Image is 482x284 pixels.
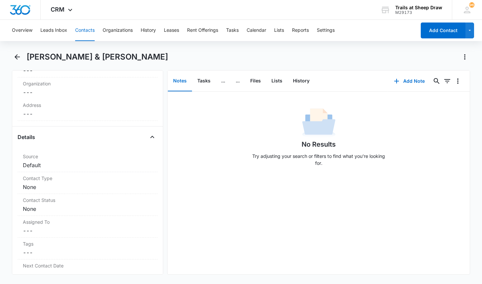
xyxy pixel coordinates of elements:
button: Files [245,71,266,91]
button: Organizations [103,20,133,41]
button: Contacts [75,20,95,41]
dd: Default [23,161,152,169]
dd: --- [23,227,152,235]
button: Actions [459,52,470,62]
label: Assigned To [23,218,152,225]
button: Back [12,52,22,62]
button: Add Contact [421,23,465,38]
button: Add Note [387,73,431,89]
button: Tasks [192,71,216,91]
label: Source [23,153,152,160]
div: notifications count [469,2,474,8]
div: SourceDefault [18,150,158,172]
dd: None [23,205,152,213]
button: Overview [12,20,32,41]
h1: [PERSON_NAME] & [PERSON_NAME] [26,52,168,62]
button: ... [230,71,245,91]
div: Contact StatusNone [18,194,158,216]
button: History [288,71,315,91]
div: Organization--- [18,77,158,99]
dd: --- [23,249,152,257]
div: Assigned To--- [18,216,158,238]
div: Next Contact Date--- [18,260,158,281]
button: Rent Offerings [187,20,218,41]
button: ... [216,71,230,91]
button: Calendar [247,20,266,41]
dd: None [23,183,152,191]
span: 96 [469,2,474,8]
label: Contact Type [23,175,152,182]
button: History [141,20,156,41]
dd: --- [23,67,152,74]
button: Lists [274,20,284,41]
label: Tags [23,240,152,247]
button: Notes [168,71,192,91]
button: Search... [431,76,442,86]
button: Overflow Menu [453,76,463,86]
button: Leads Inbox [40,20,67,41]
button: Reports [292,20,309,41]
div: Tags--- [18,238,158,260]
div: Address--- [18,99,158,121]
label: Address [23,102,152,109]
button: Tasks [226,20,239,41]
button: Close [147,132,158,142]
button: Leases [164,20,179,41]
dd: --- [23,88,152,96]
div: Contact TypeNone [18,172,158,194]
div: account name [395,5,442,10]
span: CRM [51,6,65,13]
label: Next Contact Date [23,262,152,269]
h4: Details [18,133,35,141]
label: Organization [23,80,152,87]
dd: --- [23,270,152,278]
label: Contact Status [23,197,152,204]
p: Try adjusting your search or filters to find what you’re looking for. [249,153,388,166]
img: No Data [302,106,335,139]
dd: --- [23,110,152,118]
button: Lists [266,71,288,91]
button: Settings [317,20,335,41]
button: Filters [442,76,453,86]
div: account id [395,10,442,15]
h1: No Results [302,139,336,149]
